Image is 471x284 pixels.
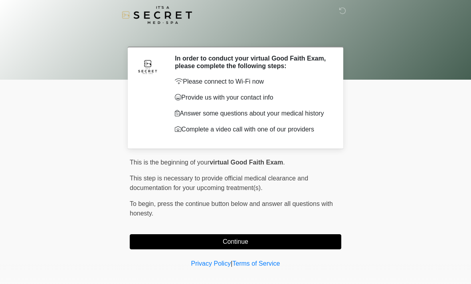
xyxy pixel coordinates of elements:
span: This is the beginning of your [130,159,210,166]
a: Terms of Service [232,260,280,267]
img: It's A Secret Med Spa Logo [122,6,192,24]
button: Continue [130,234,341,249]
img: Agent Avatar [136,55,160,78]
strong: virtual Good Faith Exam [210,159,283,166]
p: Please connect to Wi-Fi now [175,77,329,86]
span: press the continue button below and answer all questions with honesty. [130,200,333,217]
a: | [231,260,232,267]
a: Privacy Policy [191,260,231,267]
h2: In order to conduct your virtual Good Faith Exam, please complete the following steps: [175,55,329,70]
p: Complete a video call with one of our providers [175,125,329,134]
p: Answer some questions about your medical history [175,109,329,118]
p: Provide us with your contact info [175,93,329,102]
span: To begin, [130,200,157,207]
span: This step is necessary to provide official medical clearance and documentation for your upcoming ... [130,175,308,191]
h1: ‎ ‎ [124,29,347,43]
span: . [283,159,285,166]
